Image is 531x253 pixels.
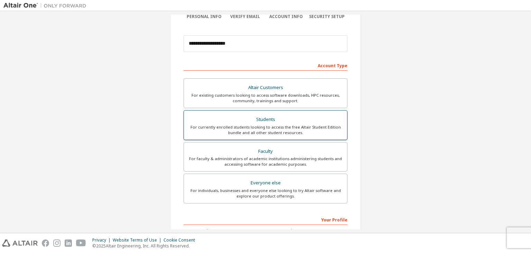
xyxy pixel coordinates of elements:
[184,214,347,225] div: Your Profile
[225,14,266,19] div: Verify Email
[164,237,199,243] div: Cookie Consent
[188,93,343,104] div: For existing customers looking to access software downloads, HPC resources, community, trainings ...
[188,83,343,93] div: Altair Customers
[268,228,347,234] label: Last Name
[307,14,348,19] div: Security Setup
[184,228,263,234] label: First Name
[42,239,49,247] img: facebook.svg
[188,147,343,156] div: Faculty
[2,239,38,247] img: altair_logo.svg
[113,237,164,243] div: Website Terms of Use
[184,14,225,19] div: Personal Info
[53,239,60,247] img: instagram.svg
[65,239,72,247] img: linkedin.svg
[188,188,343,199] div: For individuals, businesses and everyone else looking to try Altair software and explore our prod...
[76,239,86,247] img: youtube.svg
[184,60,347,71] div: Account Type
[188,156,343,167] div: For faculty & administrators of academic institutions administering students and accessing softwa...
[92,237,113,243] div: Privacy
[92,243,199,249] p: © 2025 Altair Engineering, Inc. All Rights Reserved.
[188,178,343,188] div: Everyone else
[265,14,307,19] div: Account Info
[188,124,343,136] div: For currently enrolled students looking to access the free Altair Student Edition bundle and all ...
[3,2,90,9] img: Altair One
[188,115,343,124] div: Students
